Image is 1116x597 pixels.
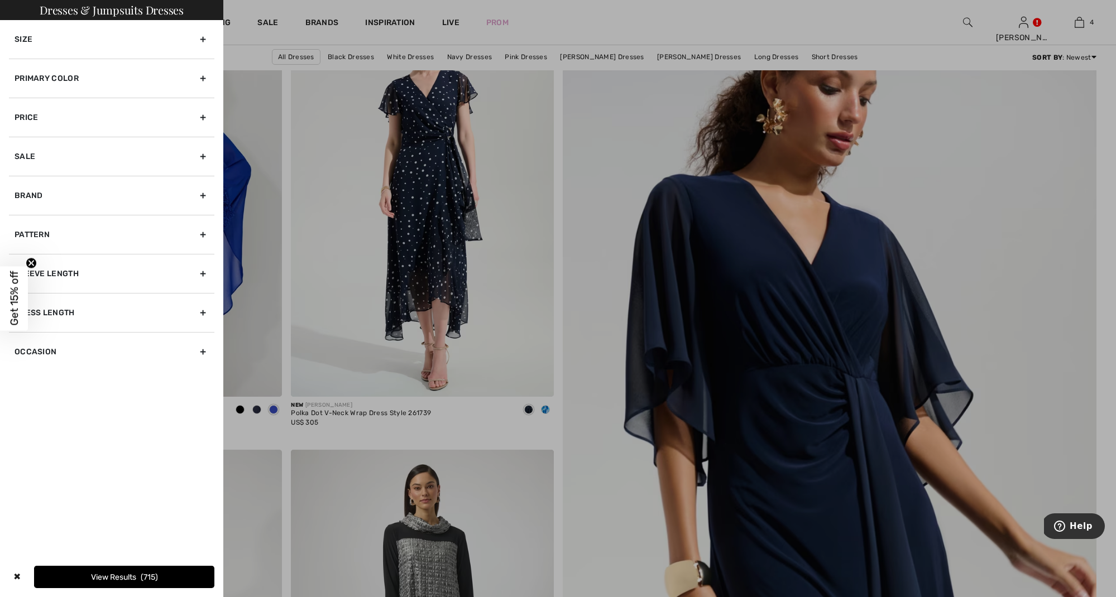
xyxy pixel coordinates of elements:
[34,566,214,588] button: View Results715
[26,258,37,269] button: Close teaser
[9,20,214,59] div: Size
[9,215,214,254] div: Pattern
[8,271,21,326] span: Get 15% off
[9,332,214,371] div: Occasion
[9,254,214,293] div: Sleeve length
[9,137,214,176] div: Sale
[9,566,25,588] div: ✖
[9,293,214,332] div: Dress Length
[9,98,214,137] div: Price
[141,572,158,582] span: 715
[9,176,214,215] div: Brand
[9,59,214,98] div: Primary Color
[1044,513,1105,541] iframe: Opens a widget where you can find more information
